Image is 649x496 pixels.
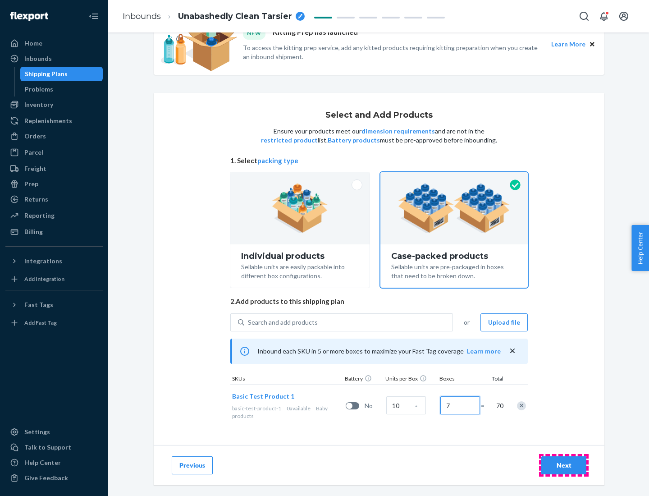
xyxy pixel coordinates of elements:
[272,184,328,233] img: individual-pack.facf35554cb0f1810c75b2bd6df2d64e.png
[5,114,103,128] a: Replenishments
[241,252,359,261] div: Individual products
[241,261,359,280] div: Sellable units are easily packable into different box configurations.
[232,392,294,400] span: Basic Test Product 1
[24,427,50,436] div: Settings
[595,7,613,25] button: Open notifications
[287,405,311,412] span: 0 available
[440,396,480,414] input: Number of boxes
[243,43,543,61] p: To access the kitting prep service, add any kitted products requiring kitting preparation when yo...
[631,225,649,271] button: Help Center
[549,461,579,470] div: Next
[243,27,265,39] div: NEW
[24,443,71,452] div: Talk to Support
[24,132,46,141] div: Orders
[123,11,161,21] a: Inbounds
[587,39,597,49] button: Close
[273,27,358,39] p: Kitting Prep has launched
[386,396,426,414] input: Case Quantity
[25,69,68,78] div: Shipping Plans
[24,275,64,283] div: Add Integration
[24,148,43,157] div: Parcel
[24,54,52,63] div: Inbounds
[5,51,103,66] a: Inbounds
[20,82,103,96] a: Problems
[24,211,55,220] div: Reporting
[464,318,470,327] span: or
[5,192,103,207] a: Returns
[615,7,633,25] button: Open account menu
[5,471,103,485] button: Give Feedback
[5,440,103,455] a: Talk to Support
[5,161,103,176] a: Freight
[24,116,72,125] div: Replenishments
[5,36,103,51] a: Home
[20,67,103,81] a: Shipping Plans
[5,254,103,268] button: Integrations
[5,129,103,143] a: Orders
[115,3,312,30] ol: breadcrumbs
[467,347,501,356] button: Learn more
[230,375,343,384] div: SKUs
[24,227,43,236] div: Billing
[517,401,526,410] div: Remove Item
[438,375,483,384] div: Boxes
[541,456,586,474] button: Next
[5,425,103,439] a: Settings
[24,195,48,204] div: Returns
[230,339,528,364] div: Inbound each SKU in 5 or more boxes to maximize your Fast Tag coverage
[325,111,433,120] h1: Select and Add Products
[391,261,517,280] div: Sellable units are pre-packaged in boxes that need to be broken down.
[24,179,38,188] div: Prep
[5,272,103,286] a: Add Integration
[178,11,292,23] span: Unabashedly Clean Tarsier
[480,313,528,331] button: Upload file
[25,85,53,94] div: Problems
[494,401,503,410] span: 70
[24,458,61,467] div: Help Center
[5,316,103,330] a: Add Fast Tag
[391,252,517,261] div: Case-packed products
[551,39,585,49] button: Learn More
[232,404,342,420] div: Baby products
[257,156,298,165] button: packing type
[230,297,528,306] span: 2. Add products to this shipping plan
[232,405,281,412] span: basic-test-product-1
[483,375,505,384] div: Total
[365,401,383,410] span: No
[24,257,62,266] div: Integrations
[5,225,103,239] a: Billing
[24,39,42,48] div: Home
[361,127,435,136] button: dimension requirements
[328,136,380,145] button: Battery products
[85,7,103,25] button: Close Navigation
[24,473,68,482] div: Give Feedback
[232,392,294,401] button: Basic Test Product 1
[230,156,528,165] span: 1. Select
[481,401,490,410] span: =
[24,100,53,109] div: Inventory
[260,127,498,145] p: Ensure your products meet our and are not in the list. must be pre-approved before inbounding.
[5,455,103,470] a: Help Center
[5,145,103,160] a: Parcel
[5,298,103,312] button: Fast Tags
[172,456,213,474] button: Previous
[248,318,318,327] div: Search and add products
[575,7,593,25] button: Open Search Box
[5,208,103,223] a: Reporting
[398,184,510,233] img: case-pack.59cecea509d18c883b923b81aeac6d0b.png
[24,319,57,326] div: Add Fast Tag
[343,375,384,384] div: Battery
[5,97,103,112] a: Inventory
[24,300,53,309] div: Fast Tags
[10,12,48,21] img: Flexport logo
[384,375,438,384] div: Units per Box
[508,346,517,356] button: close
[5,177,103,191] a: Prep
[24,164,46,173] div: Freight
[261,136,318,145] button: restricted product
